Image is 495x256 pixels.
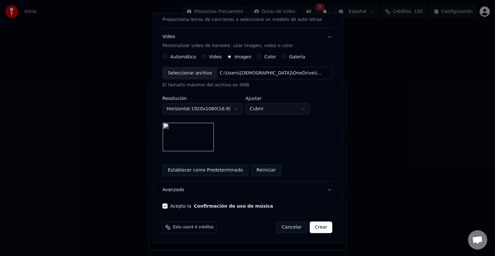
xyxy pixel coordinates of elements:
button: Crear [310,222,332,233]
button: Acepto la [194,204,273,208]
label: Acepto la [170,204,273,208]
div: El tamaño máximo del archivo es 4MB [162,82,332,88]
div: VideoPersonalizar video de karaoke: usar imagen, video o color [162,54,332,181]
div: Seleccionar archivo [163,67,217,79]
button: LetrasProporciona letras de canciones o selecciona un modelo de auto letras [162,2,332,28]
div: C:\Users\[DEMOGRAPHIC_DATA]\OneDrive\Imágenes\2025 Karaokes de la Guayaba\10112024 [PERSON_NAME] ... [217,70,327,76]
label: Color [265,54,277,59]
label: Imagen [235,54,252,59]
label: Ajustar [246,96,310,101]
p: Personalizar video de karaoke: usar imagen, video o color [162,43,293,49]
label: Automático [170,54,196,59]
div: Video [162,34,293,49]
label: Galería [289,54,305,59]
button: Avanzado [162,182,332,198]
p: Proporciona letras de canciones o selecciona un modelo de auto letras [162,16,322,23]
button: Cancelar [277,222,307,233]
button: VideoPersonalizar video de karaoke: usar imagen, video o color [162,28,332,54]
span: Esto usará 4 créditos [173,225,214,230]
button: Reiniciar [251,164,281,176]
label: Video [209,54,222,59]
label: Resolución [162,96,243,101]
button: Establecer como Predeterminado [162,164,248,176]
